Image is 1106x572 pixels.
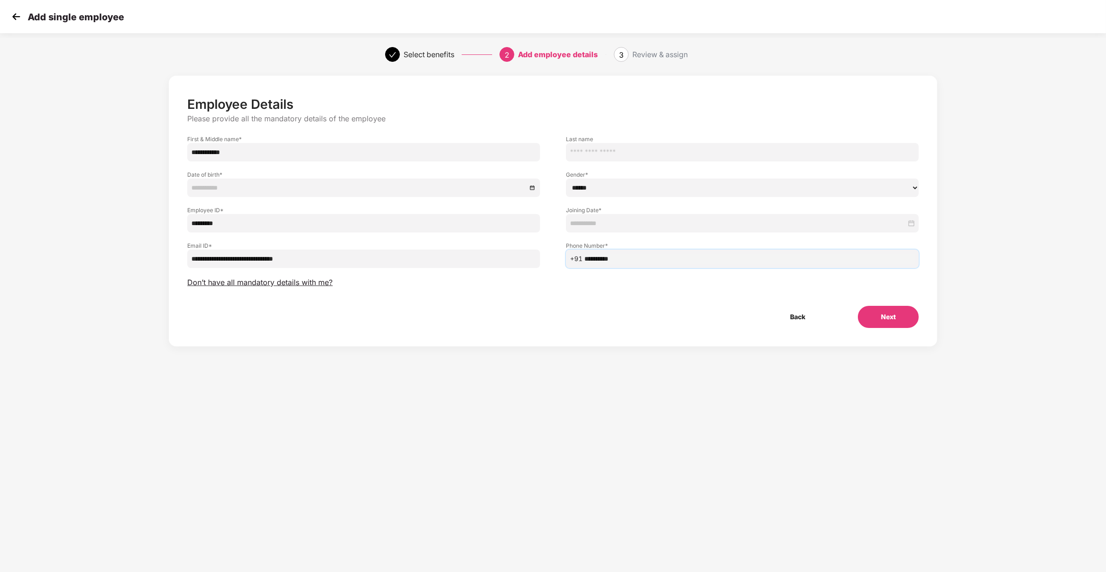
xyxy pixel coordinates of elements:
span: +91 [570,254,583,264]
label: Joining Date [566,206,919,214]
p: Please provide all the mandatory details of the employee [187,114,918,124]
div: Review & assign [632,47,688,62]
label: Gender [566,171,919,179]
span: Don’t have all mandatory details with me? [187,278,333,287]
div: Select benefits [404,47,454,62]
span: 3 [619,50,624,60]
label: Last name [566,135,919,143]
div: Add employee details [518,47,598,62]
span: 2 [505,50,509,60]
label: Phone Number [566,242,919,250]
button: Back [767,306,828,328]
label: First & Middle name [187,135,540,143]
p: Add single employee [28,12,124,23]
span: check [389,51,396,59]
button: Next [858,306,919,328]
img: svg+xml;base64,PHN2ZyB4bWxucz0iaHR0cDovL3d3dy53My5vcmcvMjAwMC9zdmciIHdpZHRoPSIzMCIgaGVpZ2h0PSIzMC... [9,10,23,24]
label: Date of birth [187,171,540,179]
label: Employee ID [187,206,540,214]
label: Email ID [187,242,540,250]
p: Employee Details [187,96,918,112]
